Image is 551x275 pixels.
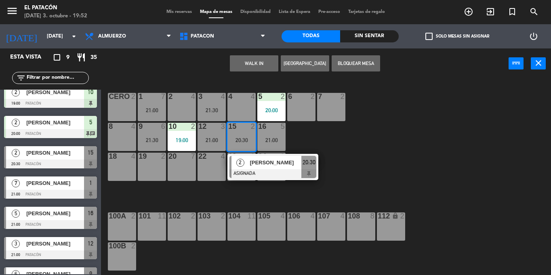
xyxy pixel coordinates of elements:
[191,123,196,130] div: 2
[198,123,199,130] div: 12
[139,212,139,220] div: 101
[251,123,256,130] div: 2
[378,212,378,220] div: 112
[139,93,139,100] div: 1
[6,5,18,17] i: menu
[400,212,405,220] div: 2
[221,212,226,220] div: 2
[236,10,275,14] span: Disponibilidad
[191,93,196,100] div: 4
[529,7,539,17] i: search
[281,93,286,100] div: 2
[251,153,256,160] div: 9
[198,153,199,160] div: 22
[12,88,20,97] span: 2
[303,157,315,167] span: 20:30
[198,107,226,113] div: 21:30
[221,93,226,100] div: 4
[425,33,433,40] span: check_box_outline_blank
[257,137,286,143] div: 21:00
[131,212,136,220] div: 2
[158,212,166,220] div: 11
[12,179,20,187] span: 7
[281,153,286,160] div: 9
[26,239,84,248] span: [PERSON_NAME]
[161,93,166,100] div: 7
[131,153,136,160] div: 4
[24,4,87,12] div: El Patacón
[314,10,344,14] span: Pre-acceso
[139,123,139,130] div: 9
[531,57,546,69] button: close
[257,107,286,113] div: 20:00
[168,137,196,143] div: 19:00
[341,212,345,220] div: 4
[511,58,521,68] i: power_input
[282,30,340,42] div: Todas
[486,7,495,17] i: exit_to_app
[425,33,489,40] label: Solo mesas sin asignar
[131,242,136,250] div: 2
[76,52,86,62] i: restaurant
[88,87,93,97] span: 10
[344,10,389,14] span: Tarjetas de regalo
[138,107,166,113] div: 21:00
[52,52,62,62] i: crop_square
[131,93,136,100] div: 2
[12,149,20,157] span: 2
[12,119,20,127] span: 2
[341,93,345,100] div: 2
[529,31,538,41] i: power_settings_new
[161,153,166,160] div: 2
[139,153,139,160] div: 19
[12,210,20,218] span: 5
[198,212,199,220] div: 103
[311,212,315,220] div: 4
[281,212,286,220] div: 4
[162,10,196,14] span: Mis reservas
[88,148,93,157] span: 15
[191,34,214,39] span: Patacón
[198,137,226,143] div: 21:00
[534,58,543,68] i: close
[191,212,196,220] div: 2
[332,55,380,71] button: Bloquear Mesa
[4,52,58,62] div: Esta vista
[370,212,375,220] div: 8
[131,123,136,130] div: 4
[88,239,93,248] span: 12
[221,153,226,160] div: 4
[251,93,256,100] div: 4
[98,34,126,39] span: Almuerzo
[26,209,84,218] span: [PERSON_NAME]
[88,208,93,218] span: 16
[138,137,166,143] div: 21:30
[168,153,169,160] div: 20
[509,57,524,69] button: power_input
[16,73,26,83] i: filter_list
[90,53,97,62] span: 35
[6,5,18,20] button: menu
[66,53,69,62] span: 9
[248,212,256,220] div: 11
[198,93,199,100] div: 3
[26,179,84,187] span: [PERSON_NAME]
[168,93,169,100] div: 2
[281,55,329,71] button: [GEOGRAPHIC_DATA]
[89,178,92,188] span: 1
[281,123,286,130] div: 5
[26,118,84,127] span: [PERSON_NAME]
